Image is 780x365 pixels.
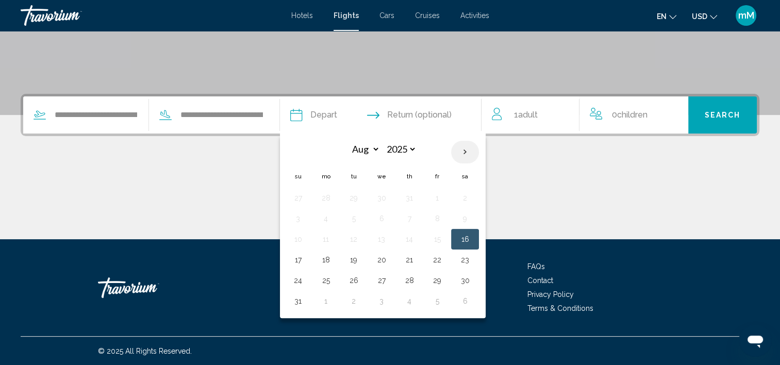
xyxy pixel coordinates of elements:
[429,232,445,246] button: Day 15
[527,262,545,271] a: FAQs
[98,272,201,303] a: Travorium
[290,232,306,246] button: Day 10
[318,253,334,267] button: Day 18
[401,253,418,267] button: Day 21
[692,9,717,24] button: Change currency
[429,253,445,267] button: Day 22
[415,11,440,20] a: Cruises
[318,294,334,308] button: Day 1
[290,211,306,226] button: Day 3
[704,111,740,120] span: Search
[290,96,337,134] button: Depart date
[290,191,306,205] button: Day 27
[401,211,418,226] button: Day 7
[401,191,418,205] button: Day 31
[290,294,306,308] button: Day 31
[379,11,394,20] a: Cars
[692,12,707,21] span: USD
[373,273,390,288] button: Day 27
[513,108,537,122] span: 1
[290,253,306,267] button: Day 17
[617,110,647,120] span: Children
[482,96,688,134] button: Travelers: 1 adult, 0 children
[429,191,445,205] button: Day 1
[527,304,593,312] a: Terms & Conditions
[401,273,418,288] button: Day 28
[657,12,667,21] span: en
[334,11,359,20] a: Flights
[23,96,757,134] div: Search widget
[733,5,759,26] button: User Menu
[318,273,334,288] button: Day 25
[457,191,473,205] button: Day 2
[318,232,334,246] button: Day 11
[457,232,473,246] button: Day 16
[527,290,574,298] a: Privacy Policy
[345,191,362,205] button: Day 29
[527,276,553,285] a: Contact
[383,140,417,158] select: Select year
[457,294,473,308] button: Day 6
[346,140,380,158] select: Select month
[373,232,390,246] button: Day 13
[290,273,306,288] button: Day 24
[429,294,445,308] button: Day 5
[739,324,772,357] iframe: Button to launch messaging window
[401,294,418,308] button: Day 4
[401,232,418,246] button: Day 14
[291,11,313,20] a: Hotels
[457,211,473,226] button: Day 9
[457,253,473,267] button: Day 23
[367,96,452,134] button: Return date
[460,11,489,20] a: Activities
[373,191,390,205] button: Day 30
[345,232,362,246] button: Day 12
[345,211,362,226] button: Day 5
[345,294,362,308] button: Day 2
[373,294,390,308] button: Day 3
[345,273,362,288] button: Day 26
[345,253,362,267] button: Day 19
[318,191,334,205] button: Day 28
[457,273,473,288] button: Day 30
[611,108,647,122] span: 0
[451,140,479,164] button: Next month
[738,10,754,21] span: mM
[688,96,757,134] button: Search
[98,347,192,355] span: © 2025 All Rights Reserved.
[387,108,452,122] span: Return (optional)
[21,5,281,26] a: Travorium
[429,211,445,226] button: Day 8
[429,273,445,288] button: Day 29
[373,253,390,267] button: Day 20
[373,211,390,226] button: Day 6
[318,211,334,226] button: Day 4
[518,110,537,120] span: Adult
[657,9,676,24] button: Change language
